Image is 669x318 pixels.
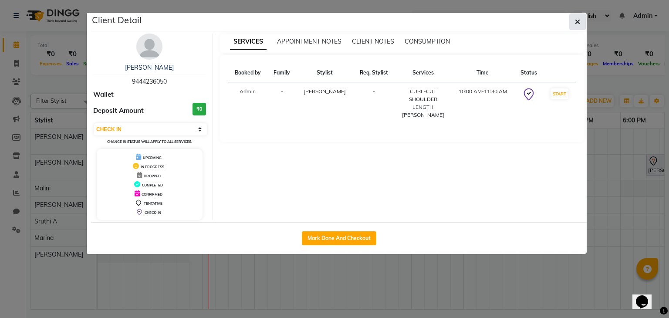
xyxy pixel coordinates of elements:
td: - [267,82,297,125]
span: IN PROGRESS [141,165,164,169]
span: CONSUMPTION [405,37,450,45]
th: Req. Stylist [353,64,395,82]
small: Change in status will apply to all services. [107,139,192,144]
th: Booked by [228,64,267,82]
span: CONFIRMED [142,192,162,196]
img: avatar [136,34,162,60]
span: CLIENT NOTES [352,37,394,45]
span: UPCOMING [143,156,162,160]
th: Time [451,64,514,82]
span: TENTATIVE [144,201,162,206]
span: [PERSON_NAME] [304,88,346,95]
td: Admin [228,82,267,125]
th: Status [514,64,544,82]
span: Deposit Amount [93,106,144,116]
button: START [551,88,568,99]
h3: ₹0 [193,103,206,115]
a: [PERSON_NAME] [125,64,174,71]
span: CHECK-IN [145,210,161,215]
td: 10:00 AM-11:30 AM [451,82,514,125]
span: SERVICES [230,34,267,50]
span: APPOINTMENT NOTES [277,37,341,45]
div: CURL-CUT SHOULDER LENGTH [PERSON_NAME] [400,88,446,119]
span: Wallet [93,90,114,100]
iframe: chat widget [632,283,660,309]
th: Stylist [297,64,353,82]
span: 9444236050 [132,78,167,85]
th: Services [395,64,451,82]
span: COMPLETED [142,183,163,187]
td: - [353,82,395,125]
h5: Client Detail [92,14,142,27]
th: Family [267,64,297,82]
button: Mark Done And Checkout [302,231,376,245]
span: DROPPED [144,174,161,178]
